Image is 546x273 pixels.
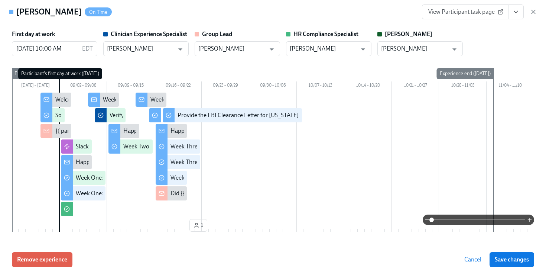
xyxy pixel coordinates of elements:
span: Remove experience [17,256,67,263]
button: Open [357,44,369,55]
div: Happy Final Week of Onboarding! [170,127,257,135]
button: View task page [508,4,524,19]
div: Week Two: Compliance Crisis Response [123,142,224,151]
div: Verify Elation for {{ participant.fullName }} [110,111,216,119]
div: 10/07 – 10/13 [297,81,344,91]
div: Happy Week Two! [123,127,169,135]
span: On Time [85,9,112,15]
span: Save changes [495,256,529,263]
div: Welcome To The Charlie Health Team! [55,96,152,104]
strong: Group Lead [202,30,232,38]
button: Remove experience [12,252,72,267]
div: 09/30 – 10/06 [249,81,297,91]
strong: HR Compliance Specialist [293,30,358,38]
div: Provide the FBI Clearance Letter for [US_STATE] [178,111,299,119]
div: Did {{ participant.fullName }} Schedule A Meet & Greet? [170,189,311,197]
div: 09/02 – 09/08 [59,81,107,91]
div: {{ participant.fullName }} has started onboarding [55,127,179,135]
div: 10/14 – 10/20 [344,81,392,91]
div: Week Three: Clinical Tools and Documentation [170,142,288,151]
p: EDT [82,45,93,53]
div: 09/16 – 09/22 [154,81,202,91]
div: Happy First Day! [76,158,118,166]
div: Experience end ([DATE]) [437,68,494,79]
div: [DATE] – [DATE] [12,81,59,91]
a: View Participant task page [422,4,508,19]
span: View Participant task page [428,8,502,16]
button: Open [266,44,277,55]
div: Week Two Onboarding Recap! [150,96,227,104]
h4: [PERSON_NAME] [16,6,82,17]
button: Open [449,44,460,55]
div: 09/09 – 09/15 [107,81,155,91]
span: 1 [194,222,203,229]
label: First day at work [12,30,55,38]
button: Save changes [490,252,534,267]
button: Cancel [459,252,487,267]
div: Participant's first day at work ([DATE]) [18,68,102,79]
div: 10/21 – 10/27 [392,81,439,91]
button: Open [175,44,186,55]
div: 09/23 – 09/29 [202,81,249,91]
div: Week Three: Final Onboarding Tasks [170,174,263,182]
div: Week Three: Ethics, Conduct, & Legal Responsibilities (~5 hours to complete) [170,158,364,166]
div: Week One: Essential Compliance Tasks [76,189,174,197]
strong: Clinician Experience Specialist [111,30,187,38]
div: Week One: Welcome To Charlie Health Tasks! [76,174,190,182]
div: 11/04 – 11/10 [487,81,534,91]
span: Cancel [464,256,481,263]
div: Slack Invites [76,142,107,151]
strong: [PERSON_NAME] [385,30,432,38]
button: 1 [189,219,207,232]
div: Software Set-Up [55,111,96,119]
div: Week One Onboarding Recap! [103,96,180,104]
div: 10/28 – 11/03 [439,81,487,91]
